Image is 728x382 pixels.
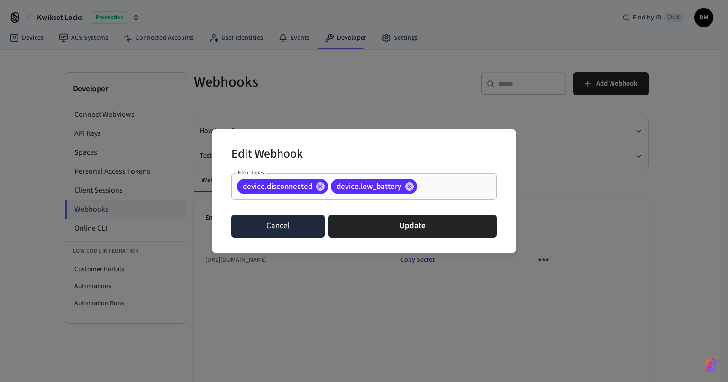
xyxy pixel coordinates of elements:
button: Update [328,215,497,238]
div: device.low_battery [331,179,417,194]
h2: Edit Webhook [231,141,303,169]
label: Event Types [238,169,264,176]
div: device.disconnected [237,179,328,194]
button: Cancel [231,215,325,238]
span: device.low_battery [331,182,407,191]
span: device.disconnected [237,182,318,191]
img: SeamLogoGradient.69752ec5.svg [705,357,717,373]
